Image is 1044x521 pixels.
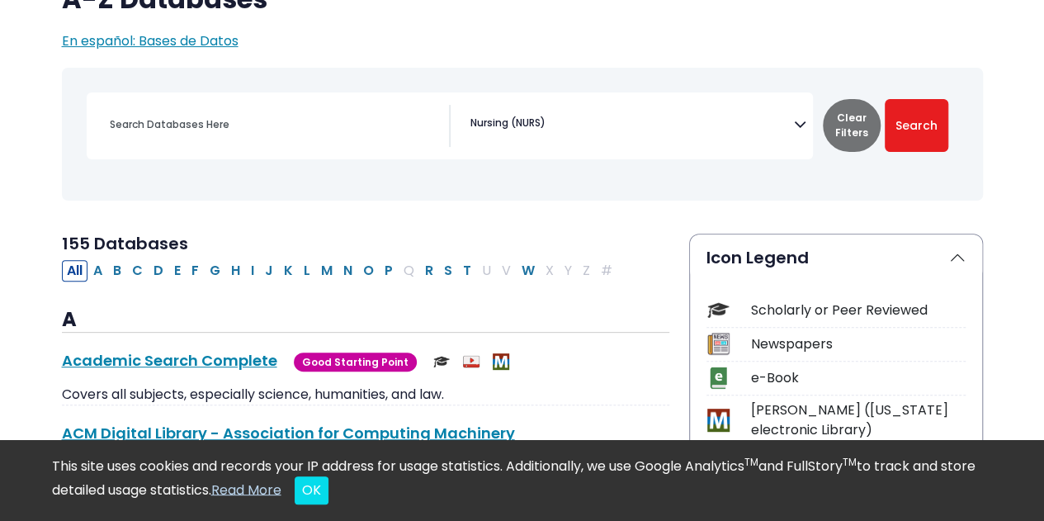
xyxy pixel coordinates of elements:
[470,116,546,130] span: Nursing (NURS)
[149,260,168,282] button: Filter Results D
[295,476,328,504] button: Close
[62,31,239,50] a: En español: Bases de Datos
[433,353,450,370] img: Scholarly or Peer Reviewed
[62,232,188,255] span: 155 Databases
[62,260,87,282] button: All
[707,409,730,431] img: Icon MeL (Michigan electronic Library)
[246,260,259,282] button: Filter Results I
[549,119,556,132] textarea: Search
[493,353,509,370] img: MeL (Michigan electronic Library)
[299,260,315,282] button: Filter Results L
[62,423,515,443] a: ACM Digital Library - Association for Computing Machinery
[211,480,281,499] a: Read More
[169,260,186,282] button: Filter Results E
[751,334,966,354] div: Newspapers
[187,260,204,282] button: Filter Results F
[52,457,993,504] div: This site uses cookies and records your IP address for usage statistics. Additionally, we use Goo...
[439,260,457,282] button: Filter Results S
[464,116,546,130] li: Nursing (NURS)
[885,99,948,152] button: Submit for Search Results
[843,455,857,469] sup: TM
[458,260,476,282] button: Filter Results T
[420,260,438,282] button: Filter Results R
[100,112,449,136] input: Search database by title or keyword
[707,367,730,389] img: Icon e-Book
[707,299,730,321] img: Icon Scholarly or Peer Reviewed
[294,353,417,372] span: Good Starting Point
[823,99,881,152] button: Clear Filters
[744,455,758,469] sup: TM
[62,385,669,405] p: Covers all subjects, especially science, humanities, and law.
[751,301,966,320] div: Scholarly or Peer Reviewed
[358,260,379,282] button: Filter Results O
[707,333,730,355] img: Icon Newspapers
[127,260,148,282] button: Filter Results C
[62,308,669,333] h3: A
[279,260,298,282] button: Filter Results K
[751,368,966,388] div: e-Book
[88,260,107,282] button: Filter Results A
[62,260,619,279] div: Alpha-list to filter by first letter of database name
[338,260,357,282] button: Filter Results N
[62,68,983,201] nav: Search filters
[226,260,245,282] button: Filter Results H
[205,260,225,282] button: Filter Results G
[316,260,338,282] button: Filter Results M
[751,400,966,440] div: [PERSON_NAME] ([US_STATE] electronic Library)
[62,350,277,371] a: Academic Search Complete
[380,260,398,282] button: Filter Results P
[517,260,540,282] button: Filter Results W
[260,260,278,282] button: Filter Results J
[463,353,479,370] img: Audio & Video
[690,234,982,281] button: Icon Legend
[108,260,126,282] button: Filter Results B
